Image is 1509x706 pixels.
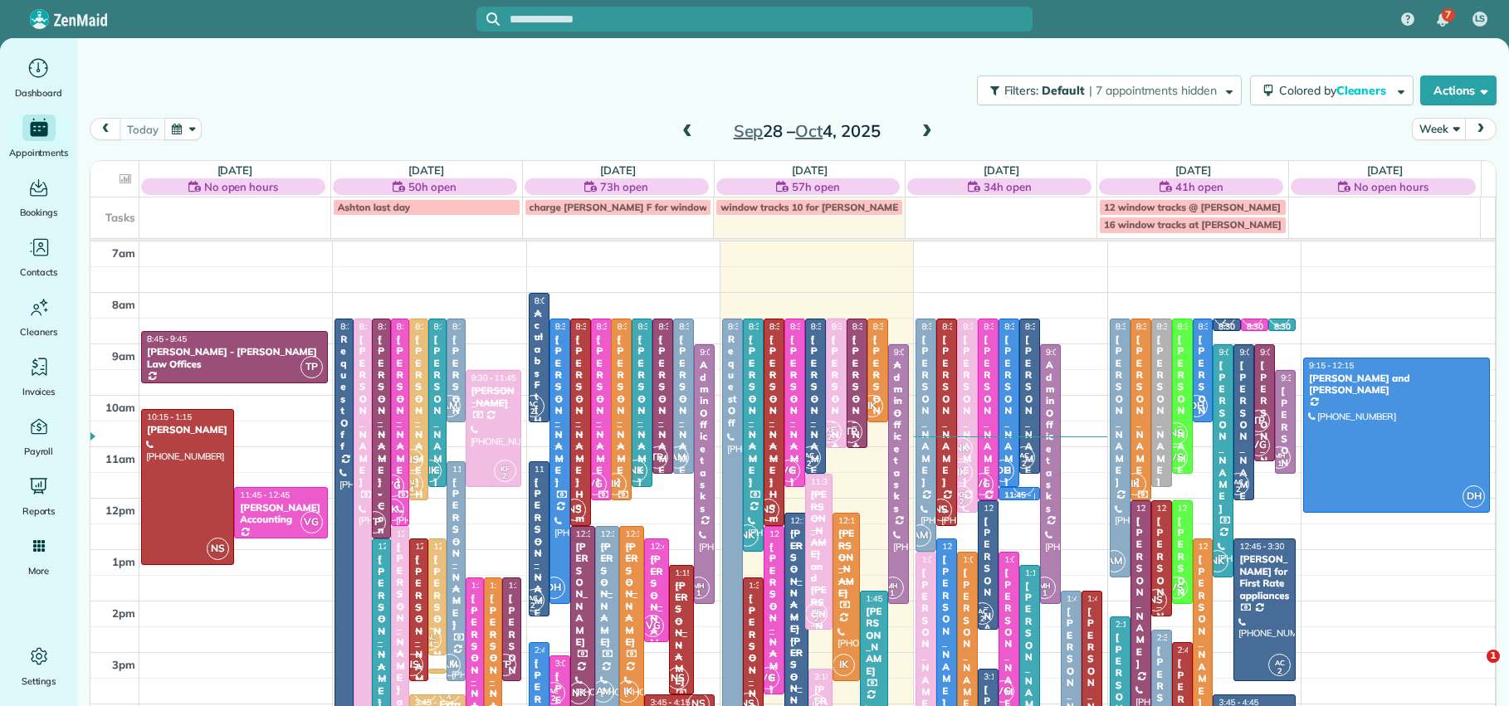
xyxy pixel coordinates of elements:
span: DH [1185,395,1208,417]
small: 2 [799,456,820,472]
div: [PERSON_NAME] [865,606,882,677]
span: 8:30 - 11:45 [790,321,835,332]
div: Request Off [339,334,348,453]
div: [PERSON_NAME] - [PERSON_NAME] Law Offices [146,346,323,370]
a: [DATE] [408,163,444,177]
span: VG [992,680,1014,703]
button: Focus search [476,12,500,26]
div: [PERSON_NAME] [624,541,639,648]
span: AC [804,450,814,460]
span: NK [568,682,590,704]
span: 12:00 - 5:00 [1136,503,1181,514]
div: [PERSON_NAME] [1004,334,1014,489]
span: NK [736,524,759,547]
a: [DATE] [984,163,1019,177]
div: [PERSON_NAME] [554,334,565,489]
button: Colored byCleaners [1250,75,1414,105]
small: 2 [523,404,544,420]
span: 8:30 - 1:30 [1116,321,1155,332]
span: 8:30 - 12:00 [415,321,460,332]
div: [PERSON_NAME] & [PERSON_NAME] [637,334,647,655]
button: Week [1412,118,1466,140]
span: Sep [734,120,764,141]
span: TP [840,421,862,443]
a: [DATE] [1367,163,1403,177]
span: 11:15 - 2:15 [535,464,579,475]
div: [PERSON_NAME] for First Rate appliances [1238,553,1291,601]
div: [PERSON_NAME] [983,515,994,670]
span: DH [543,577,565,599]
span: VG [971,473,994,495]
span: 12:45 - 3:30 [1239,541,1284,552]
div: [PERSON_NAME] [674,580,689,687]
a: Filters: Default | 7 appointments hidden [969,75,1242,105]
span: 8:30 - 11:45 [637,321,682,332]
div: [PERSON_NAME] [596,334,607,489]
span: 11:30 - 2:30 [811,476,856,487]
span: 8:30 - 12:00 [1136,321,1181,332]
span: 12:45 - 2:45 [650,541,695,552]
div: [PERSON_NAME] [789,334,800,489]
span: NS [757,499,779,521]
span: 8:30 - 12:15 [963,321,1008,332]
span: Ashton last day [338,201,410,213]
small: 2 [1013,456,1034,472]
div: [PERSON_NAME] [396,334,404,489]
a: [DATE] [792,163,828,177]
span: NS [401,449,423,471]
span: VG [642,615,664,637]
span: 8:30 - 10:30 [1199,321,1243,332]
span: Filters: [1004,83,1039,98]
span: VG [584,473,607,495]
a: Payroll [7,413,71,460]
div: [PERSON_NAME] Accounting [239,502,322,526]
div: [PERSON_NAME] [941,334,952,489]
div: [PERSON_NAME] [534,476,545,631]
span: AC [528,399,538,408]
span: 8:30 - 11:30 [679,321,724,332]
span: NS [401,654,423,676]
span: AM [909,524,931,547]
div: [PERSON_NAME] [471,385,516,409]
span: 8:30 - 12:30 [942,321,987,332]
div: [PERSON_NAME] [1156,515,1167,670]
span: KF [957,489,966,499]
div: [PERSON_NAME] [1156,334,1167,489]
span: TP [494,654,516,676]
div: [PERSON_NAME] [831,334,842,489]
span: 8:30 - 1:00 [749,321,789,332]
span: 8:30 - 11:00 [852,321,897,332]
span: 12:30 - 4:00 [601,528,646,539]
span: AM [667,446,689,469]
span: 8:30 - 12:45 [378,321,422,332]
div: [PERSON_NAME] [649,553,664,660]
span: TP [646,446,668,469]
span: IK [1124,473,1146,495]
a: Settings [7,643,71,689]
div: [PERSON_NAME] [433,334,442,489]
span: Colored by [1279,83,1392,98]
div: [PERSON_NAME] [748,334,759,489]
span: 12:45 - 5:00 [1199,541,1243,552]
div: [PERSON_NAME] [678,334,689,489]
span: 12:15 - 3:30 [838,515,883,526]
span: 1:45 - 5:30 [866,593,906,604]
span: 12:45 - 4:45 [942,541,987,552]
span: DH [1463,485,1485,508]
span: 9:30 - 11:45 [471,372,516,383]
span: 12:15 - 4:45 [790,515,835,526]
div: [PERSON_NAME] [1135,334,1146,489]
div: Request Off [727,334,738,429]
span: TP [300,356,323,378]
span: 9:00 - 2:00 [700,347,740,358]
span: 1:30 - 4:30 [490,580,530,591]
span: NS [207,538,229,560]
span: Dashboard [15,85,62,101]
span: 8:00 - 10:30 [535,295,579,306]
span: DH [992,460,1014,482]
small: 2 [972,611,993,627]
span: VG [300,511,323,533]
span: AC [1019,450,1029,460]
span: Cleaners [20,324,57,340]
span: NS [1145,589,1167,611]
